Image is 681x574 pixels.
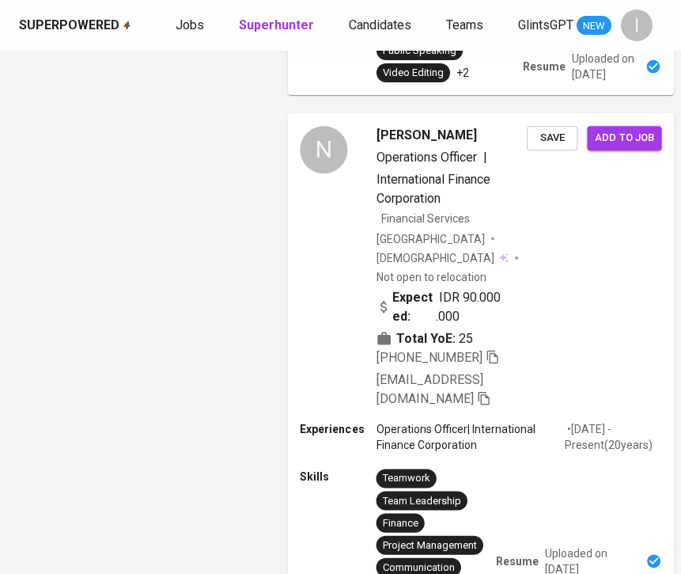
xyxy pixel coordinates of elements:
div: Project Management [383,538,477,553]
span: | [483,148,487,167]
img: app logo [123,21,131,30]
a: Teams [446,16,486,36]
p: Skills [300,469,376,485]
span: International Finance Corporation [376,172,490,206]
button: Add to job [587,126,661,150]
div: Team Leadership [383,493,461,508]
div: I [621,10,653,41]
div: [GEOGRAPHIC_DATA] [376,231,485,247]
div: Teamwork [383,471,430,486]
a: Jobs [176,16,207,36]
p: Experiences [300,421,376,437]
p: • [DATE] - Present ( 20 years ) [565,421,662,453]
button: Save [527,126,577,150]
span: 25 [459,329,473,348]
div: Finance [383,515,418,530]
span: Jobs [176,17,204,32]
a: GlintsGPT NEW [518,16,611,36]
span: NEW [577,18,611,34]
p: Resume [523,59,566,74]
span: Candidates [349,17,411,32]
span: [PHONE_NUMBER] [376,350,482,365]
div: IDR 90.000.000 [376,288,501,326]
div: N [300,126,347,173]
span: [EMAIL_ADDRESS][DOMAIN_NAME] [376,372,483,406]
span: Operations Officer [376,150,477,165]
p: Resume [496,553,539,569]
a: Superpoweredapp logo [19,17,131,35]
span: [DEMOGRAPHIC_DATA] [376,250,497,266]
span: Financial Services [381,212,470,225]
span: Save [535,129,569,147]
p: Operations Officer | International Finance Corporation [376,421,566,453]
span: [PERSON_NAME] [376,126,477,145]
div: Superpowered [19,17,119,35]
a: Candidates [349,16,414,36]
b: Superhunter [239,17,314,32]
p: Uploaded on [DATE] [572,51,639,82]
p: Not open to relocation [376,269,486,285]
a: Superhunter [239,16,317,36]
p: +2 [456,65,469,81]
span: Add to job [595,129,653,147]
span: Teams [446,17,483,32]
b: Total YoE: [396,329,456,348]
span: GlintsGPT [518,17,573,32]
b: Expected: [392,288,436,326]
div: Public Speaking [383,44,456,59]
div: Video Editing [383,66,444,81]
